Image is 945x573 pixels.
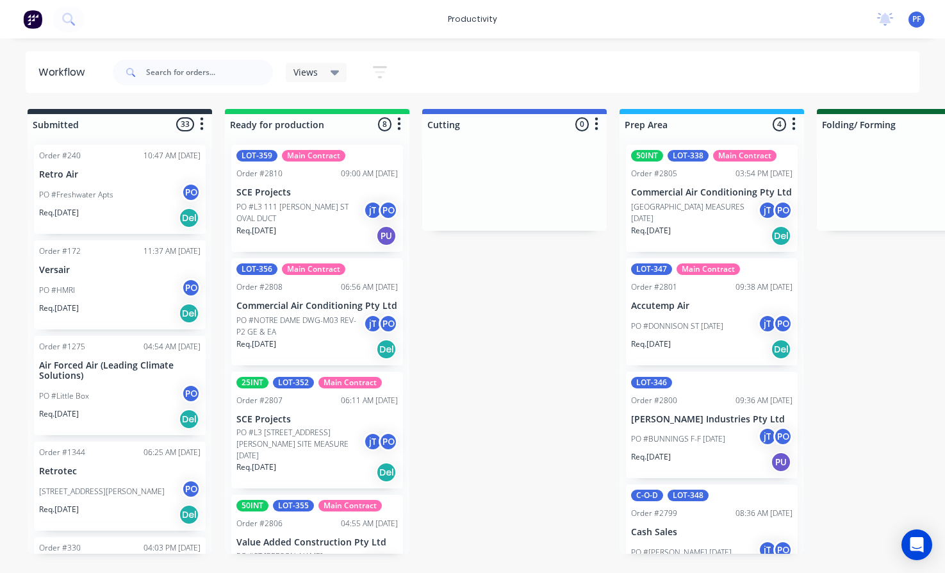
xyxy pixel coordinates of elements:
[735,281,793,293] div: 09:38 AM [DATE]
[144,447,201,458] div: 06:25 AM [DATE]
[631,320,723,332] p: PO #DONNISON ST [DATE]
[773,427,793,446] div: PO
[631,281,677,293] div: Order #2801
[38,65,91,80] div: Workflow
[236,281,283,293] div: Order #2808
[631,451,671,463] p: Req. [DATE]
[758,540,777,560] div: jT
[379,314,398,333] div: PO
[441,10,504,29] div: productivity
[912,13,921,25] span: PF
[39,150,81,162] div: Order #240
[39,542,81,554] div: Order #330
[631,377,672,388] div: LOT-346
[236,225,276,237] p: Req. [DATE]
[293,65,318,79] span: Views
[631,395,677,406] div: Order #2800
[39,285,75,296] p: PO #HMRI
[631,150,663,162] div: 50INT
[771,226,791,246] div: Del
[236,427,363,461] p: PO #L3 [STREET_ADDRESS][PERSON_NAME] SITE MEASURE [DATE]
[631,508,677,519] div: Order #2799
[631,547,732,558] p: PO #[PERSON_NAME] [DATE]
[236,315,363,338] p: PO #NOTRE DAME DWG-M03 REV-P2 GE & EA
[181,183,201,202] div: PO
[236,461,276,473] p: Req. [DATE]
[713,150,777,162] div: Main Contract
[179,303,199,324] div: Del
[341,395,398,406] div: 06:11 AM [DATE]
[631,225,671,237] p: Req. [DATE]
[376,462,397,483] div: Del
[39,207,79,219] p: Req. [DATE]
[144,150,201,162] div: 10:47 AM [DATE]
[341,518,398,529] div: 04:55 AM [DATE]
[144,341,201,353] div: 04:54 AM [DATE]
[144,542,201,554] div: 04:03 PM [DATE]
[39,486,165,497] p: [STREET_ADDRESS][PERSON_NAME]
[39,504,79,515] p: Req. [DATE]
[39,169,201,180] p: Retro Air
[282,150,345,162] div: Main Contract
[363,432,382,451] div: jT
[34,240,206,329] div: Order #17211:37 AM [DATE]VersairPO #HMRIPOReq.[DATE]Del
[39,265,201,276] p: Versair
[735,508,793,519] div: 08:36 AM [DATE]
[236,301,398,311] p: Commercial Air Conditioning Pty Ltd
[341,168,398,179] div: 09:00 AM [DATE]
[236,168,283,179] div: Order #2810
[735,168,793,179] div: 03:54 PM [DATE]
[39,447,85,458] div: Order #1344
[773,201,793,220] div: PO
[181,479,201,499] div: PO
[181,384,201,403] div: PO
[758,314,777,333] div: jT
[236,414,398,425] p: SCE Projects
[144,245,201,257] div: 11:37 AM [DATE]
[179,208,199,228] div: Del
[318,377,382,388] div: Main Contract
[758,427,777,446] div: jT
[631,490,663,501] div: C-O-D
[273,377,314,388] div: LOT-352
[735,395,793,406] div: 09:36 AM [DATE]
[363,201,382,220] div: jT
[626,258,798,365] div: LOT-347Main ContractOrder #280109:38 AM [DATE]Accutemp AirPO #DONNISON ST [DATE]jTPOReq.[DATE]Del
[668,490,709,501] div: LOT-348
[181,278,201,297] div: PO
[34,145,206,234] div: Order #24010:47 AM [DATE]Retro AirPO #Freshwater AptsPOReq.[DATE]Del
[39,390,89,402] p: PO #Little Box
[39,303,79,314] p: Req. [DATE]
[236,377,268,388] div: 25INT
[282,263,345,275] div: Main Contract
[771,339,791,360] div: Del
[363,314,382,333] div: jT
[39,360,201,382] p: Air Forced Air (Leading Climate Solutions)
[39,245,81,257] div: Order #172
[341,281,398,293] div: 06:56 AM [DATE]
[34,336,206,436] div: Order #127504:54 AM [DATE]Air Forced Air (Leading Climate Solutions)PO #Little BoxPOReq.[DATE]Del
[631,168,677,179] div: Order #2805
[23,10,42,29] img: Factory
[668,150,709,162] div: LOT-338
[771,452,791,472] div: PU
[236,201,363,224] p: PO #L3 111 [PERSON_NAME] ST OVAL DUCT
[146,60,273,85] input: Search for orders...
[677,263,740,275] div: Main Contract
[34,442,206,531] div: Order #134406:25 AM [DATE]Retrotec[STREET_ADDRESS][PERSON_NAME]POReq.[DATE]Del
[236,187,398,198] p: SCE Projects
[376,226,397,246] div: PU
[631,414,793,425] p: [PERSON_NAME] Industries Pty Ltd
[236,263,277,275] div: LOT-356
[631,263,672,275] div: LOT-347
[631,527,793,538] p: Cash Sales
[626,372,798,479] div: LOT-346Order #280009:36 AM [DATE][PERSON_NAME] Industries Pty LtdPO #BUNNINGS F-F [DATE]jTPOReq.[...
[631,433,725,445] p: PO #BUNNINGS F-F [DATE]
[39,341,85,353] div: Order #1275
[901,529,932,560] div: Open Intercom Messenger
[236,518,283,529] div: Order #2806
[318,500,382,511] div: Main Contract
[773,540,793,560] div: PO
[236,537,398,548] p: Value Added Construction Pty Ltd
[376,339,397,360] div: Del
